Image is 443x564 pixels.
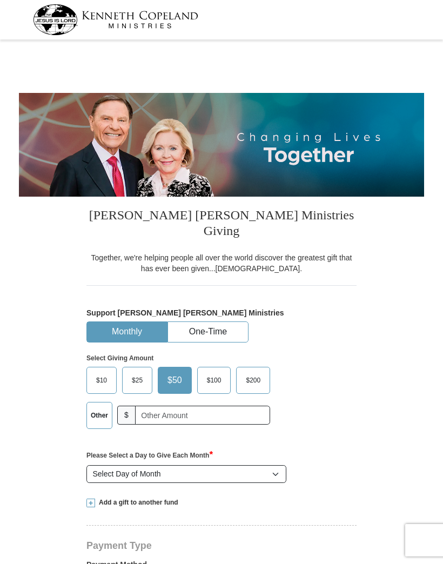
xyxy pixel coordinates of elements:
strong: Select Giving Amount [86,354,153,362]
input: Other Amount [135,406,270,425]
h3: [PERSON_NAME] [PERSON_NAME] Ministries Giving [86,197,357,252]
button: One-Time [168,322,248,342]
button: Monthly [87,322,167,342]
label: Other [87,402,112,428]
h5: Support [PERSON_NAME] [PERSON_NAME] Ministries [86,308,357,318]
span: $50 [162,372,187,388]
div: Together, we're helping people all over the world discover the greatest gift that has ever been g... [86,252,357,274]
span: $10 [91,372,112,388]
span: $25 [126,372,148,388]
span: $100 [202,372,227,388]
span: $200 [240,372,266,388]
span: Add a gift to another fund [95,498,178,507]
h4: Payment Type [86,541,357,550]
img: kcm-header-logo.svg [33,4,198,35]
span: $ [117,406,136,425]
strong: Please Select a Day to Give Each Month [86,452,213,459]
